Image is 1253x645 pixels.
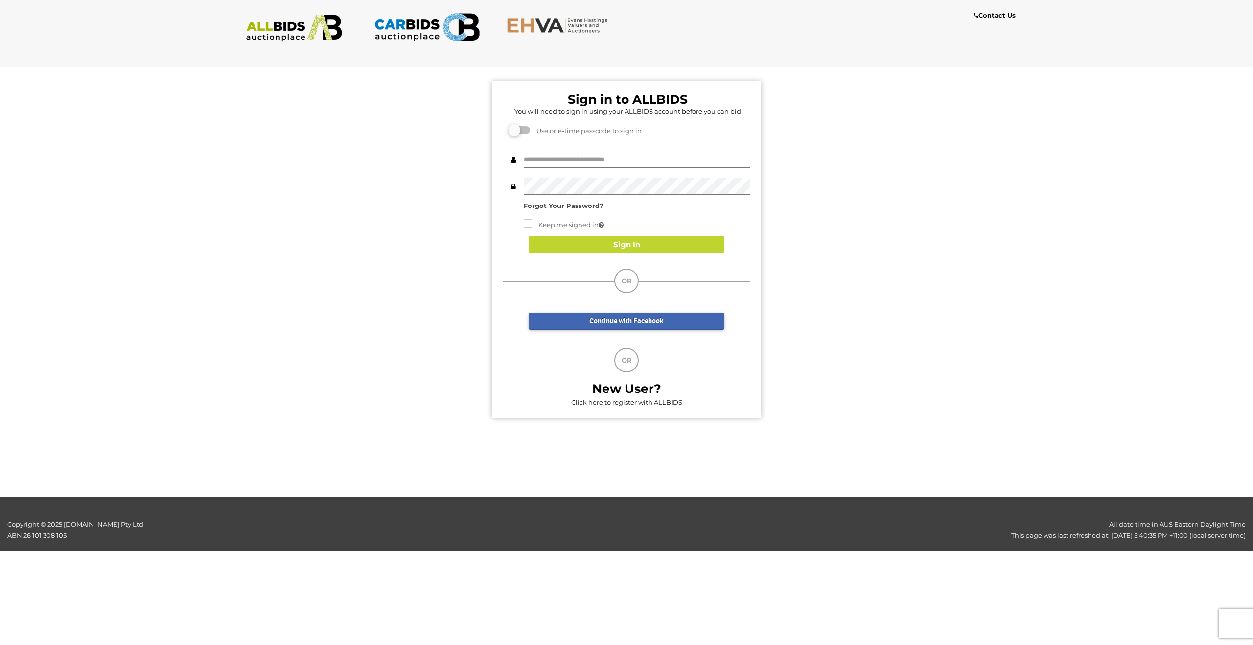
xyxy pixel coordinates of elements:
div: All date time in AUS Eastern Daylight Time This page was last refreshed at: [DATE] 5:40:35 PM +11... [313,519,1253,542]
a: Contact Us [974,10,1018,21]
b: Sign in to ALLBIDS [568,92,688,107]
img: EHVA.com.au [507,17,613,33]
label: Keep me signed in [524,219,604,230]
h5: You will need to sign in using your ALLBIDS account before you can bid [506,108,750,115]
b: New User? [592,381,661,396]
a: Forgot Your Password? [524,202,603,209]
img: ALLBIDS.com.au [241,15,347,42]
img: CARBIDS.com.au [374,10,480,45]
b: Contact Us [974,11,1016,19]
span: Use one-time passcode to sign in [532,127,642,135]
a: Continue with Facebook [529,313,724,330]
div: OR [614,269,639,293]
a: Click here to register with ALLBIDS [571,398,682,406]
div: OR [614,348,639,372]
button: Sign In [529,236,724,253]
